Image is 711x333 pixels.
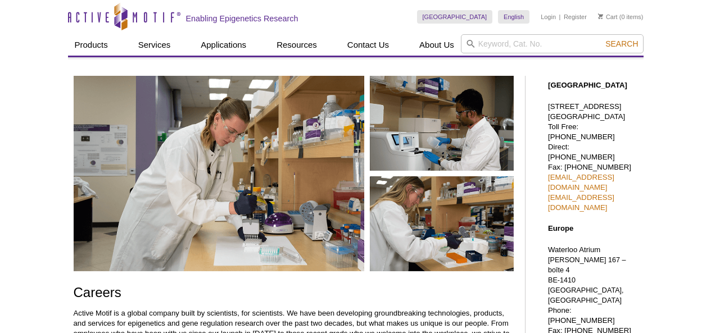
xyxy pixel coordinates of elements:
[461,34,644,53] input: Keyword, Cat. No.
[270,34,324,56] a: Resources
[598,13,603,19] img: Your Cart
[548,102,638,213] p: [STREET_ADDRESS] [GEOGRAPHIC_DATA] Toll Free: [PHONE_NUMBER] Direct: [PHONE_NUMBER] Fax: [PHONE_N...
[548,193,614,212] a: [EMAIL_ADDRESS][DOMAIN_NAME]
[548,256,626,304] span: [PERSON_NAME] 167 – boîte 4 BE-1410 [GEOGRAPHIC_DATA], [GEOGRAPHIC_DATA]
[598,10,644,24] li: (0 items)
[541,13,556,21] a: Login
[413,34,461,56] a: About Us
[548,224,573,232] strong: Europe
[605,39,638,48] span: Search
[498,10,529,24] a: English
[341,34,396,56] a: Contact Us
[132,34,178,56] a: Services
[564,13,587,21] a: Register
[186,13,298,24] h2: Enabling Epigenetics Research
[417,10,493,24] a: [GEOGRAPHIC_DATA]
[548,81,627,89] strong: [GEOGRAPHIC_DATA]
[548,173,614,191] a: [EMAIL_ADDRESS][DOMAIN_NAME]
[68,34,115,56] a: Products
[598,13,618,21] a: Cart
[559,10,561,24] li: |
[194,34,253,56] a: Applications
[74,76,514,271] img: Careers at Active Motif
[74,285,514,302] h1: Careers
[602,39,641,49] button: Search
